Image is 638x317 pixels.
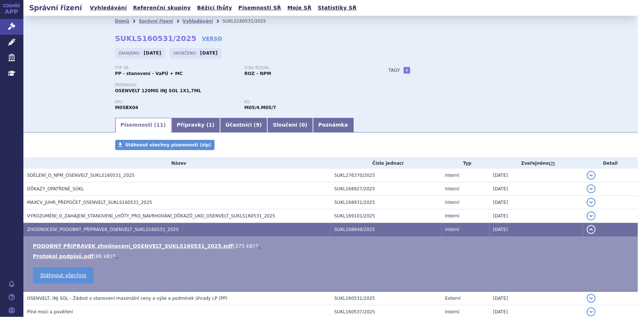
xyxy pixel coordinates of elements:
[587,294,596,303] button: detail
[125,142,211,148] span: Stáhnout všechny písemnosti (zip)
[490,169,583,182] td: [DATE]
[445,186,460,191] span: Interní
[115,100,237,104] p: ATC:
[445,213,460,219] span: Interní
[245,100,374,111] div: ,
[115,118,171,133] a: Písemnosti (11)
[220,118,267,133] a: Účastníci (9)
[445,296,461,301] span: Externí
[115,105,139,110] strong: DENOSUMAB
[490,209,583,223] td: [DATE]
[33,243,233,249] a: PODOBNÝ PŘÍPRAVEK zhodnocení_OSENVELT_SUKLS160531_2025.pdf
[445,227,460,232] span: Interní
[331,291,442,305] td: SUKL160531/2025
[256,122,260,128] span: 9
[245,66,367,70] p: Stav řízení:
[200,51,218,56] strong: [DATE]
[245,105,260,110] strong: denosumab, osteoporotický
[404,67,410,74] a: +
[209,122,212,128] span: 1
[331,182,442,196] td: SUKL168927/2025
[490,223,583,236] td: [DATE]
[27,200,152,205] span: MAXCV_JUHR_PŘEPOČET_OSENVELT_SUKLS160531_2025
[115,88,201,93] span: OSENVELT 120MG INJ SOL 1X1,7ML
[331,196,442,209] td: SUKL168931/2025
[490,182,583,196] td: [DATE]
[302,122,305,128] span: 0
[245,100,367,104] p: RS:
[115,34,197,43] strong: SUKLS160531/2025
[115,66,237,70] p: Typ SŘ:
[389,66,400,75] h3: Tagy
[95,253,110,259] span: 86 kB
[331,209,442,223] td: SUKL169101/2025
[139,19,173,24] a: Správní řízení
[587,307,596,316] button: detail
[144,51,161,56] strong: [DATE]
[490,196,583,209] td: [DATE]
[316,3,359,13] a: Statistiky SŘ
[223,16,276,27] li: SUKLS160531/2025
[587,225,596,234] button: detail
[313,118,354,133] a: Poznámka
[285,3,314,13] a: Moje SŘ
[156,122,163,128] span: 11
[33,267,94,284] a: Stáhnout všechno
[27,186,84,191] span: DŮKAZY_OPATŘENÉ_SÚKL
[587,171,596,180] button: detail
[235,243,253,249] span: 375 kB
[173,50,198,56] span: Ukončeno:
[267,118,313,133] a: Sloučení (0)
[587,212,596,220] button: detail
[195,3,234,13] a: Běžící lhůty
[245,71,271,76] strong: ROZ – NPM
[27,309,73,314] span: Plné moci a pověření
[549,161,555,166] abbr: (?)
[583,158,638,169] th: Detail
[131,3,193,13] a: Referenční skupiny
[23,3,88,13] h2: Správní řízení
[115,83,374,87] p: Přípravek:
[27,173,135,178] span: SDĚLENÍ_O_NPM_OSENVELT_SUKLS160531_2025
[445,173,460,178] span: Interní
[331,169,442,182] td: SUKL276370/2025
[115,19,129,24] a: Domů
[115,140,215,150] a: Stáhnout všechny písemnosti (zip)
[33,242,631,250] li: ( )
[490,158,583,169] th: Zveřejněno
[27,213,275,219] span: VYROZUMĚNÍ_O_ZAHÁJENÍ_STANOVENÍ_LHŮTY_PRO_NAVRHOVÁNÍ_DŮKAZŮ_UKO_OSENVELT_SUKLS160531_2025
[445,200,460,205] span: Interní
[182,19,213,24] a: Vyhledávání
[27,296,227,301] span: OSENVELT, INJ SOL - Žádost o stanovení maximální ceny a výše a podmínek úhrady LP (PP)
[112,253,118,259] a: 🔍
[88,3,129,13] a: Vyhledávání
[202,35,222,42] a: VERSO
[445,309,460,314] span: Interní
[115,71,183,76] strong: PP - stanovení - VaPÚ + MC
[236,3,283,13] a: Písemnosti SŘ
[171,118,220,133] a: Přípravky (1)
[490,291,583,305] td: [DATE]
[587,198,596,207] button: detail
[587,184,596,193] button: detail
[33,253,94,259] a: Protokol podpisů.pdf
[23,158,331,169] th: Název
[119,50,142,56] span: Zahájeno:
[331,223,442,236] td: SUKL168949/2025
[27,227,179,232] span: ZHODNOCENÍ_PODOBNÝ_PŘÍPRAVEK_OSENVELT_SUKLS160531_2025
[331,158,442,169] th: Číslo jednací
[33,253,631,260] li: ( )
[442,158,490,169] th: Typ
[261,105,276,110] strong: denosumab pro onkologické indikace
[255,243,261,249] a: 🔍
